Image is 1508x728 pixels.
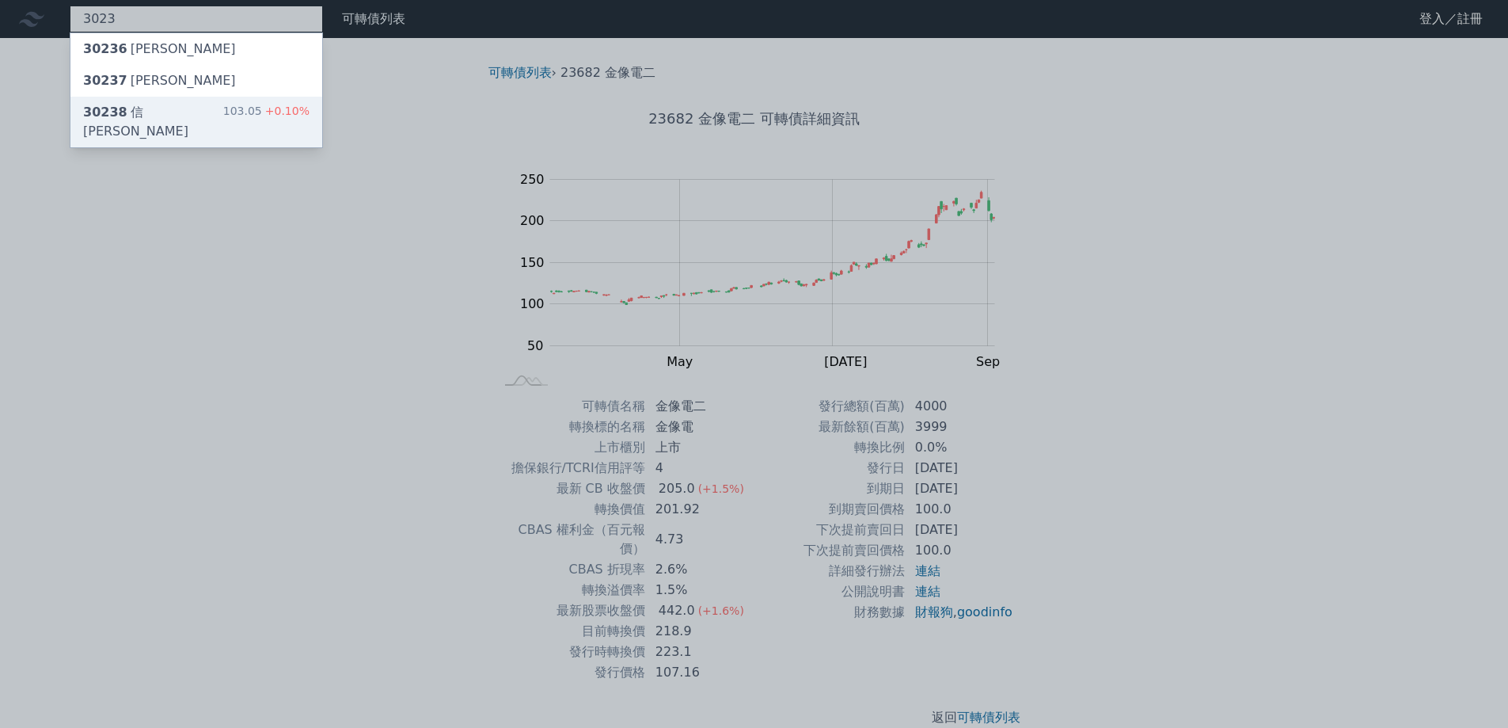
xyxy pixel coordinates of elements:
[83,71,236,90] div: [PERSON_NAME]
[70,65,322,97] a: 30237[PERSON_NAME]
[83,73,127,88] span: 30237
[223,103,310,141] div: 103.05
[70,33,322,65] a: 30236[PERSON_NAME]
[1429,652,1508,728] div: 聊天小工具
[83,41,127,56] span: 30236
[83,103,223,141] div: 信[PERSON_NAME]
[83,40,236,59] div: [PERSON_NAME]
[70,97,322,147] a: 30238信[PERSON_NAME] 103.05+0.10%
[1429,652,1508,728] iframe: Chat Widget
[262,105,310,117] span: +0.10%
[83,105,127,120] span: 30238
